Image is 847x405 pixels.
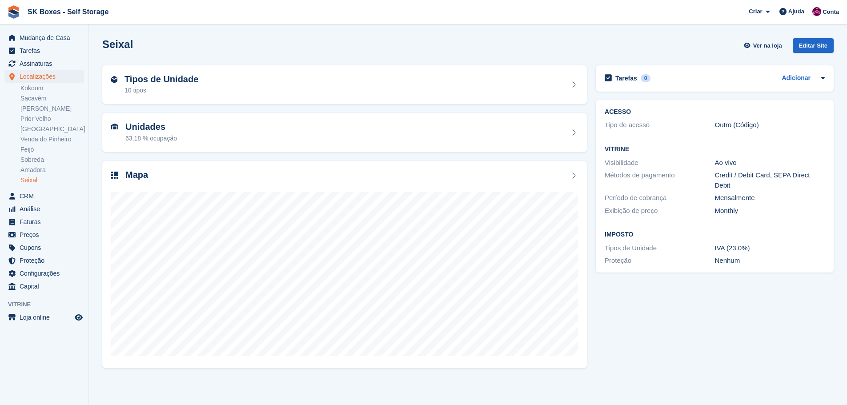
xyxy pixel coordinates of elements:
[102,65,587,104] a: Tipos de Unidade 10 tipos
[125,122,177,132] h2: Unidades
[605,170,715,190] div: Métodos de pagamento
[4,32,84,44] a: menu
[20,267,73,280] span: Configurações
[7,5,20,19] img: stora-icon-8386f47178a22dfd0bd8f6a31ec36ba5ce8667c1dd55bd0f319d3a0aa187defe.svg
[793,38,834,56] a: Editar Site
[4,280,84,293] a: menu
[4,241,84,254] a: menu
[20,104,84,113] a: [PERSON_NAME]
[605,256,715,266] div: Proteção
[605,158,715,168] div: Visibilidade
[782,73,811,84] a: Adicionar
[20,84,84,92] a: Kokoom
[20,44,73,57] span: Tarefas
[823,8,839,16] span: Conta
[20,280,73,293] span: Capital
[605,120,715,130] div: Tipo de acesso
[4,190,84,202] a: menu
[615,74,637,82] h2: Tarefas
[102,161,587,369] a: Mapa
[111,124,118,130] img: unit-icn-7be61d7bf1b0ce9d3e12c5938cc71ed9869f7b940bace4675aadf7bd6d80202e.svg
[20,145,84,154] a: Feijó
[20,57,73,70] span: Assinaturas
[605,206,715,216] div: Exibição de preço
[20,70,73,83] span: Localizações
[4,267,84,280] a: menu
[124,74,198,84] h2: Tipos de Unidade
[605,231,825,238] h2: Imposto
[73,312,84,323] a: Loja de pré-visualização
[605,108,825,116] h2: ACESSO
[20,156,84,164] a: Sobreda
[715,206,825,216] div: Monthly
[20,125,84,133] a: [GEOGRAPHIC_DATA]
[20,135,84,144] a: Venda do Pinheiro
[20,229,73,241] span: Preços
[715,120,825,130] div: Outro (Código)
[20,176,84,184] a: Seixal
[753,41,782,50] span: Ver na loja
[743,38,785,53] a: Ver na loja
[605,146,825,153] h2: Vitrine
[20,32,73,44] span: Mudança de Casa
[812,7,821,16] img: Joana Alegria
[4,311,84,324] a: menu
[125,134,177,143] div: 63,18 % ocupação
[20,190,73,202] span: CRM
[20,203,73,215] span: Análise
[20,241,73,254] span: Cupons
[20,254,73,267] span: Proteção
[102,38,133,50] h2: Seixal
[605,243,715,253] div: Tipos de Unidade
[20,216,73,228] span: Faturas
[125,170,148,180] h2: Mapa
[641,74,651,82] div: 0
[715,158,825,168] div: Ao vivo
[715,243,825,253] div: IVA (23.0%)
[24,4,112,19] a: SK Boxes - Self Storage
[8,300,88,309] span: Vitrine
[20,94,84,103] a: Sacavém
[4,229,84,241] a: menu
[111,172,118,179] img: map-icn-33ee37083ee616e46c38cad1a60f524a97daa1e2b2c8c0bc3eb3415660979fc1.svg
[715,170,825,190] div: Credit / Debit Card, SEPA Direct Debit
[20,311,73,324] span: Loja online
[4,44,84,57] a: menu
[20,166,84,174] a: Amadora
[715,256,825,266] div: Nenhum
[4,203,84,215] a: menu
[4,70,84,83] a: menu
[20,115,84,123] a: Prior Velho
[605,193,715,203] div: Período de cobrança
[788,7,804,16] span: Ajuda
[4,254,84,267] a: menu
[111,76,117,83] img: unit-type-icn-2b2737a686de81e16bb02015468b77c625bbabd49415b5ef34ead5e3b44a266d.svg
[124,86,198,95] div: 10 tipos
[102,113,587,152] a: Unidades 63,18 % ocupação
[4,57,84,70] a: menu
[715,193,825,203] div: Mensalmente
[793,38,834,53] div: Editar Site
[749,7,762,16] span: Criar
[4,216,84,228] a: menu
